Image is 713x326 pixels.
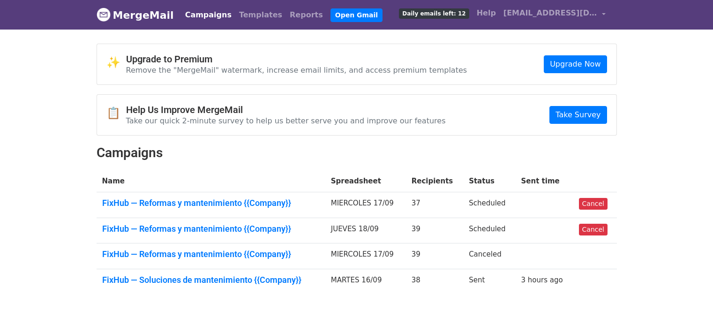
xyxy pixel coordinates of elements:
[97,170,325,192] th: Name
[286,6,327,24] a: Reports
[463,243,515,269] td: Canceled
[406,243,463,269] td: 39
[463,192,515,218] td: Scheduled
[126,116,446,126] p: Take our quick 2-minute survey to help us better serve you and improve our features
[549,106,607,124] a: Take Survey
[521,276,563,284] a: 3 hours ago
[516,170,573,192] th: Sent time
[126,104,446,115] h4: Help Us Improve MergeMail
[463,218,515,243] td: Scheduled
[544,55,607,73] a: Upgrade Now
[473,4,500,23] a: Help
[97,145,617,161] h2: Campaigns
[126,65,467,75] p: Remove the "MergeMail" watermark, increase email limits, and access premium templates
[399,8,469,19] span: Daily emails left: 12
[666,281,713,326] iframe: Chat Widget
[325,243,406,269] td: MIERCOLES 17/09
[579,224,608,235] a: Cancel
[325,269,406,294] td: MARTES 16/09
[102,198,320,208] a: FixHub — Reformas y mantenimiento {{Company}}
[666,281,713,326] div: Widget de chat
[235,6,286,24] a: Templates
[330,8,383,22] a: Open Gmail
[500,4,609,26] a: [EMAIL_ADDRESS][DOMAIN_NAME]
[97,8,111,22] img: MergeMail logo
[463,269,515,294] td: Sent
[395,4,473,23] a: Daily emails left: 12
[181,6,235,24] a: Campaigns
[325,192,406,218] td: MIERCOLES 17/09
[106,106,126,120] span: 📋
[102,224,320,234] a: FixHub — Reformas y mantenimiento {{Company}}
[406,192,463,218] td: 37
[102,275,320,285] a: FixHub — Soluciones de mantenimiento {{Company}}
[97,5,174,25] a: MergeMail
[406,269,463,294] td: 38
[463,170,515,192] th: Status
[406,218,463,243] td: 39
[406,170,463,192] th: Recipients
[503,8,597,19] span: [EMAIL_ADDRESS][DOMAIN_NAME]
[106,56,126,69] span: ✨
[325,170,406,192] th: Spreadsheet
[325,218,406,243] td: JUEVES 18/09
[126,53,467,65] h4: Upgrade to Premium
[579,198,608,210] a: Cancel
[102,249,320,259] a: FixHub — Reformas y mantenimiento {{Company}}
